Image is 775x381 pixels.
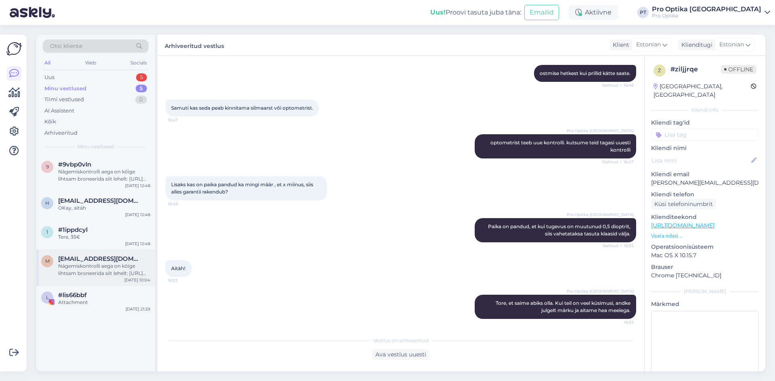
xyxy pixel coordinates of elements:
span: Paika on pandud, et kui tugevus on muutunud 0,5 dioptrit, siis vahetataksa tasuta klaasid välja. [488,223,632,237]
span: 16:48 [168,201,198,207]
span: Otsi kliente [50,42,82,50]
span: Tore, et saime abiks olla. Kui teil on veel küsimusi, andke julgelt märku ja aitame hea meelega. [496,300,632,313]
div: [DATE] 12:48 [125,183,150,189]
div: [PERSON_NAME] [651,288,759,295]
a: Pro Optika [GEOGRAPHIC_DATA]Pro Optika [652,6,770,19]
div: [DATE] 10:04 [124,277,150,283]
div: Proovi tasuta juba täna: [430,8,521,17]
p: Kliendi tag'id [651,119,759,127]
div: Attachment [58,299,150,306]
div: Web [84,58,98,68]
div: Tiimi vestlused [44,96,84,104]
a: [URL][DOMAIN_NAME] [651,222,714,229]
p: Kliendi telefon [651,190,759,199]
p: Operatsioonisüsteem [651,243,759,251]
div: PT [637,7,649,18]
label: Arhiveeritud vestlus [165,40,224,50]
span: ostmise hetkest kui prillid kätte saate. [540,70,630,76]
span: Lisaks kas on paika pandud ka mingi määr , et x miinus, siis alles garantii rakendub? [171,181,314,195]
div: 5 [136,85,147,93]
div: [DATE] 12:48 [125,241,150,247]
div: Arhiveeritud [44,129,77,137]
div: Aktiivne [569,5,618,20]
div: Socials [129,58,149,68]
span: maritake32@gmail.com [58,255,142,262]
p: Klienditeekond [651,213,759,221]
div: Pro Optika [GEOGRAPHIC_DATA] [652,6,761,12]
div: Nägemiskontrolli aega on kõige lihtsam broneerida siit lehelt: [URL][DOMAIN_NAME] [58,168,150,183]
div: OKay, aitäh [58,204,150,212]
span: Estonian [636,40,661,49]
div: [GEOGRAPHIC_DATA], [GEOGRAPHIC_DATA] [654,82,751,99]
p: [PERSON_NAME][EMAIL_ADDRESS][DOMAIN_NAME] [651,179,759,187]
img: Askly Logo [6,41,22,56]
div: Ava vestlus uuesti [372,349,429,360]
b: Uus! [430,8,446,16]
span: Samuti kas seda peab kinnitama silmaarst või optometrist. [171,105,313,111]
span: Pro Optika [GEOGRAPHIC_DATA] [567,128,634,134]
span: #1ippdcyl [58,226,88,233]
div: Kliendi info [651,106,759,114]
div: 5 [136,73,147,81]
div: Nägemiskontrolli aega on kõige lihtsam broneerida siit lehelt: [URL][DOMAIN_NAME] [58,262,150,277]
p: Kliendi nimi [651,144,759,152]
div: Pro Optika [652,12,761,19]
p: Vaata edasi ... [651,232,759,239]
div: Küsi telefoninumbrit [651,199,716,210]
p: Brauser [651,263,759,271]
span: m [45,258,50,264]
div: Kõik [44,118,56,126]
div: Tere, 35€ [58,233,150,241]
div: Klient [610,41,629,49]
div: All [43,58,52,68]
div: # ziljjrqe [670,65,721,74]
span: #9vbp0vln [58,161,91,168]
span: heinsalu.heneken@gmail.com [58,197,142,204]
button: Emailid [524,5,559,20]
span: h [45,200,49,206]
span: 16:47 [168,117,198,123]
span: Offline [721,65,756,74]
span: Minu vestlused [77,143,114,150]
div: Klienditugi [678,41,712,49]
div: [DATE] 21:29 [126,306,150,312]
span: 16:53 [603,319,634,325]
input: Lisa nimi [651,156,750,165]
div: 0 [135,96,147,104]
span: l [46,294,49,300]
span: #lis66bbf [58,291,87,299]
span: optometrist teeb uue kontrolli. kutsume teid tagasi uuesti kontrolli [490,139,632,153]
div: Uus [44,73,54,81]
span: Nähtud ✓ 16:47 [602,159,634,165]
p: Chrome [TECHNICAL_ID] [651,271,759,280]
p: Kliendi email [651,170,759,179]
span: 1 [46,229,48,235]
span: Pro Optika [GEOGRAPHIC_DATA] [567,288,634,294]
span: 9 [46,164,49,170]
span: Estonian [719,40,744,49]
span: Aitäh! [171,265,185,271]
span: Vestlus on arhiveeritud [373,337,429,344]
span: z [658,67,661,73]
p: Mac OS X 10.15.7 [651,251,759,260]
span: Nähtud ✓ 16:53 [603,243,634,249]
div: [DATE] 12:48 [125,212,150,218]
span: Pro Optika [GEOGRAPHIC_DATA] [567,212,634,218]
input: Lisa tag [651,129,759,141]
div: AI Assistent [44,107,74,115]
span: 16:53 [168,277,198,283]
div: Minu vestlused [44,85,86,93]
span: Nähtud ✓ 16:46 [602,82,634,88]
p: Märkmed [651,300,759,308]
